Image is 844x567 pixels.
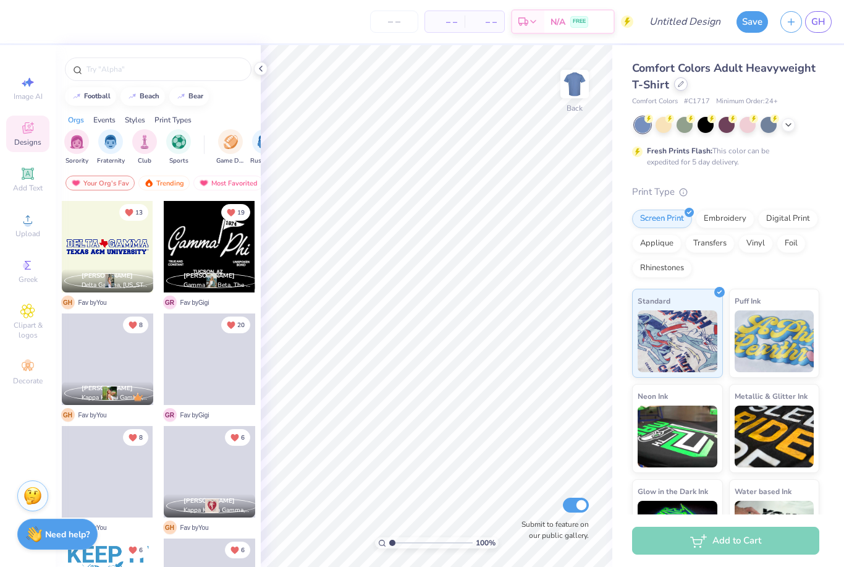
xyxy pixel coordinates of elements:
[735,310,814,372] img: Puff Ink
[144,179,154,187] img: trending.gif
[225,429,250,446] button: Unlike
[735,390,808,403] span: Metallic & Glitter Ink
[184,271,235,280] span: [PERSON_NAME]
[138,176,190,190] div: Trending
[127,93,137,100] img: trend_line.gif
[638,485,708,498] span: Glow in the Dark Ink
[632,210,692,228] div: Screen Print
[632,185,819,199] div: Print Type
[632,61,816,92] span: Comfort Colors Adult Heavyweight T-Shirt
[515,519,589,541] label: Submit to feature on our public gallery.
[78,411,107,420] span: Fav by You
[567,103,583,114] div: Back
[573,17,586,26] span: FREE
[82,271,133,280] span: [PERSON_NAME]
[562,72,587,96] img: Back
[638,406,717,467] img: Neon Ink
[684,96,710,107] span: # C1717
[6,320,49,340] span: Clipart & logos
[154,114,192,126] div: Print Types
[216,129,245,166] button: filter button
[738,234,773,253] div: Vinyl
[65,87,116,106] button: football
[125,114,145,126] div: Styles
[639,9,730,34] input: Untitled Design
[685,234,735,253] div: Transfers
[216,129,245,166] div: filter for Game Day
[163,296,177,309] span: G R
[224,135,238,149] img: Game Day Image
[250,129,279,166] button: filter button
[250,156,279,166] span: Rush & Bid
[735,485,791,498] span: Water based Ink
[551,15,565,28] span: N/A
[758,210,818,228] div: Digital Print
[138,135,151,149] img: Club Image
[736,11,768,33] button: Save
[132,129,157,166] div: filter for Club
[123,542,148,558] button: Unlike
[65,156,88,166] span: Sorority
[472,15,497,28] span: – –
[176,93,186,100] img: trend_line.gif
[135,210,143,216] span: 13
[61,296,75,309] span: G H
[433,15,457,28] span: – –
[132,129,157,166] button: filter button
[258,135,272,149] img: Rush & Bid Image
[19,275,38,284] span: Greek
[85,63,243,75] input: Try "Alpha"
[225,542,250,558] button: Unlike
[119,204,148,221] button: Unlike
[68,114,84,126] div: Orgs
[13,376,43,386] span: Decorate
[805,11,832,33] a: GH
[638,310,717,372] img: Standard
[123,429,148,446] button: Unlike
[97,129,125,166] div: filter for Fraternity
[139,322,143,328] span: 8
[241,547,245,553] span: 6
[166,129,191,166] div: filter for Sports
[166,129,191,166] button: filter button
[93,114,116,126] div: Events
[180,298,209,307] span: Fav by Gigi
[184,281,250,290] span: Gamma Phi Beta, The [GEOGRAPHIC_DATA][US_STATE]
[138,156,151,166] span: Club
[476,537,496,548] span: 100 %
[70,135,84,149] img: Sorority Image
[216,156,245,166] span: Game Day
[180,411,209,420] span: Fav by Gigi
[250,129,279,166] div: filter for Rush & Bid
[169,87,209,106] button: bear
[199,179,209,187] img: most_fav.gif
[65,176,135,190] div: Your Org's Fav
[139,435,143,441] span: 8
[97,156,125,166] span: Fraternity
[163,521,177,534] span: G H
[140,93,159,100] div: beach
[172,135,186,149] img: Sports Image
[632,96,678,107] span: Comfort Colors
[241,435,245,441] span: 6
[638,501,717,563] img: Glow in the Dark Ink
[169,156,188,166] span: Sports
[184,497,235,505] span: [PERSON_NAME]
[84,93,111,100] div: football
[638,390,668,403] span: Neon Ink
[97,129,125,166] button: filter button
[61,408,75,422] span: G H
[638,294,670,307] span: Standard
[188,93,203,100] div: bear
[78,298,107,307] span: Fav by You
[370,11,418,33] input: – –
[184,506,250,515] span: Kappa Kappa Gamma, [PERSON_NAME][GEOGRAPHIC_DATA]
[193,176,263,190] div: Most Favorited
[811,15,825,29] span: GH
[180,523,209,532] span: Fav by You
[82,384,133,393] span: [PERSON_NAME]
[64,129,89,166] button: filter button
[45,529,90,540] strong: Need help?
[15,229,40,239] span: Upload
[716,96,778,107] span: Minimum Order: 24 +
